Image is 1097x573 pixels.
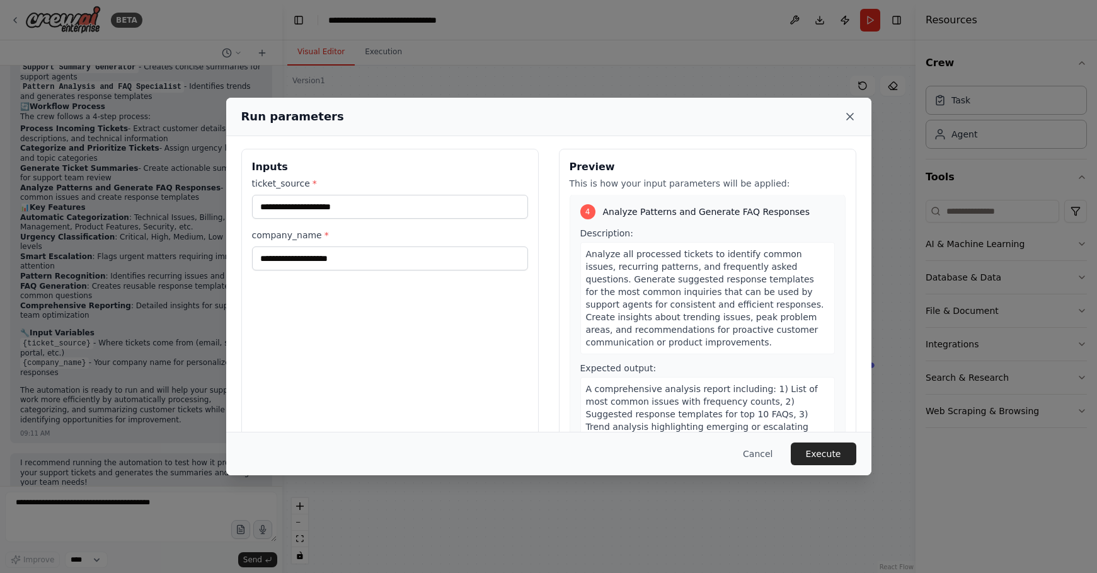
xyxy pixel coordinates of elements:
span: Expected output: [580,363,657,373]
div: 4 [580,204,595,219]
h2: Run parameters [241,108,344,125]
span: Analyze Patterns and Generate FAQ Responses [603,205,810,218]
label: company_name [252,229,528,241]
span: Description: [580,228,633,238]
h3: Inputs [252,159,528,175]
button: Execute [791,443,856,465]
h3: Preview [570,159,846,175]
button: Cancel [733,443,783,465]
label: ticket_source [252,177,528,190]
p: This is how your input parameters will be applied: [570,177,846,190]
span: A comprehensive analysis report including: 1) List of most common issues with frequency counts, 2... [586,384,821,482]
span: Analyze all processed tickets to identify common issues, recurring patterns, and frequently asked... [586,249,824,347]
